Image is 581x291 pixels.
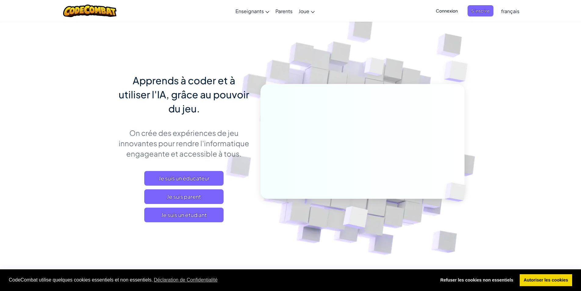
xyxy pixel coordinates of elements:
a: Je suis un éducateur [144,171,224,186]
a: Joue [296,3,318,19]
img: Overlap cubes [328,193,382,244]
span: Joue [299,8,309,14]
span: Enseignants [235,8,264,14]
a: Enseignants [232,3,272,19]
img: Overlap cubes [353,45,396,91]
a: allow cookies [520,274,572,286]
a: français [498,3,522,19]
a: Parents [272,3,296,19]
img: CodeCombat logo [63,5,117,17]
span: français [501,8,519,14]
span: Apprends à coder et à utiliser l'IA, grâce au pouvoir du jeu. [119,74,249,115]
img: Overlap cubes [434,170,480,214]
button: Connexion [432,5,461,16]
img: Overlap cubes [432,46,485,97]
a: learn more about cookies [153,275,218,285]
p: On crée des expériences de jeu innovantes pour rendre l'informatique engageante et accessible à t... [117,128,251,159]
span: CodeCombat utilise quelques cookies essentiels et non essentiels. [9,275,431,285]
button: S'inscrire [468,5,493,16]
button: Je suis un étudiant [144,208,224,222]
a: deny cookies [436,274,517,286]
a: Je suis parent [144,189,224,204]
